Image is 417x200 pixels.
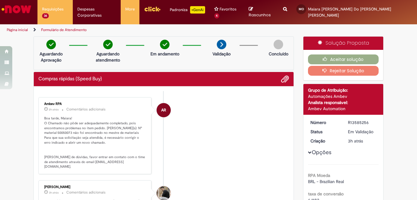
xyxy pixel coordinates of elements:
[66,107,106,112] small: Comentários adicionais
[49,191,59,194] time: 01/10/2025 11:45:17
[214,13,220,18] span: 4
[212,51,231,57] p: Validação
[303,37,384,50] div: Solução Proposta
[1,3,32,15] img: ServiceNow
[125,6,135,12] span: More
[49,108,59,111] span: 2h atrás
[38,76,102,82] h2: Compras rápidas (Speed Buy) Histórico de tíquete
[7,27,28,32] a: Página inicial
[308,106,379,112] div: Ambev Automation
[269,51,288,57] p: Concluído
[66,190,106,195] small: Comentários adicionais
[220,6,236,12] span: Favoritos
[103,40,113,49] img: check-circle-green.png
[281,75,289,83] button: Adicionar anexos
[5,24,273,36] ul: Trilhas de página
[308,179,344,184] span: BRL - Brazilian Real
[249,12,271,18] span: Rascunhos
[41,27,87,32] a: Formulário de Atendimento
[348,129,376,135] div: Em Validação
[157,103,171,117] div: Ambev RPA
[42,13,49,18] span: 36
[150,51,179,57] p: Em andamento
[299,7,304,11] span: MO
[274,40,283,49] img: img-circle-grey.png
[93,51,123,63] p: Aguardando atendimento
[348,138,363,144] span: 3h atrás
[306,119,344,126] dt: Número
[308,87,379,93] div: Grupo de Atribuição:
[348,138,376,144] div: 01/10/2025 11:06:25
[190,6,205,14] p: +GenAi
[36,51,66,63] p: Aguardando Aprovação
[348,119,376,126] div: R13585256
[308,6,391,18] span: Maiara [PERSON_NAME] Do [PERSON_NAME] [PERSON_NAME]
[306,138,344,144] dt: Criação
[308,173,330,178] b: RPA Moeda
[308,66,379,76] button: Rejeitar Solução
[348,138,363,144] time: 01/10/2025 11:06:25
[306,129,344,135] dt: Status
[44,102,146,106] div: Ambev RPA
[308,54,379,64] button: Aceitar solução
[49,191,59,194] span: 3h atrás
[42,6,64,12] span: Requisições
[217,40,226,49] img: arrow-next.png
[77,6,116,18] span: Despesas Corporativas
[46,40,56,49] img: check-circle-green.png
[249,6,274,18] a: Rascunhos
[161,103,166,118] span: AR
[170,6,205,14] div: Padroniza
[308,99,379,106] div: Analista responsável:
[308,191,344,197] b: taxa de conversão
[49,108,59,111] time: 01/10/2025 12:37:38
[160,40,170,49] img: check-circle-green.png
[144,4,161,14] img: click_logo_yellow_360x200.png
[44,116,146,169] p: Boa tarde, Maiara! O Chamado não pôde ser adequadamente completado, pois encontramos problemas no...
[44,185,146,189] div: [PERSON_NAME]
[308,93,379,99] div: Automações Ambev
